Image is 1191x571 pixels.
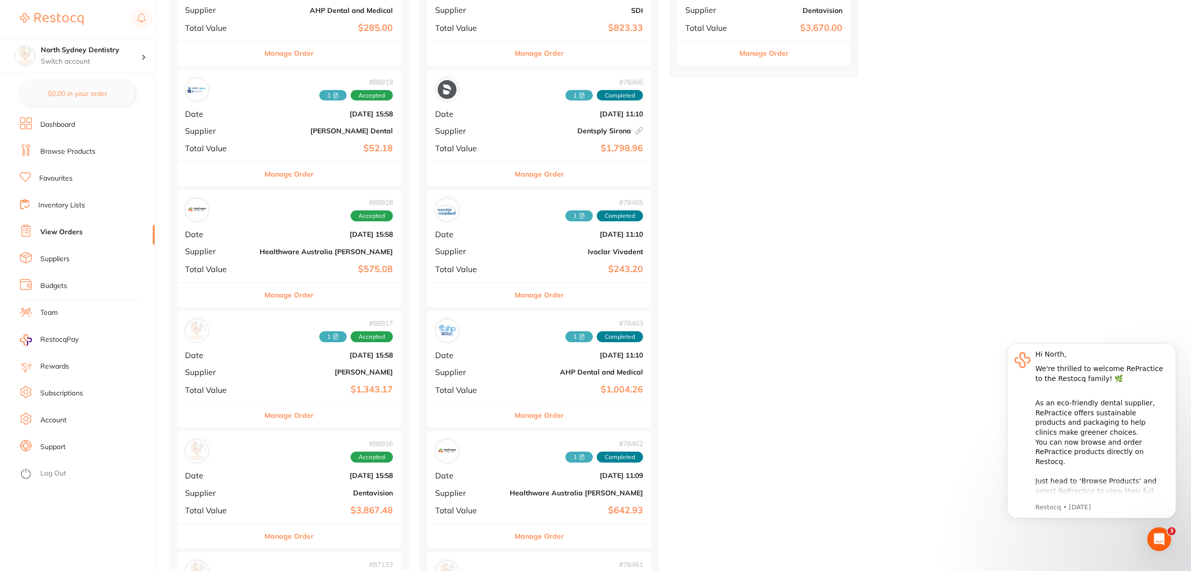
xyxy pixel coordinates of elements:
[510,127,643,135] b: Dentsply Sirona
[185,471,252,480] span: Date
[565,319,643,327] span: # 78463
[40,227,83,237] a: View Orders
[260,489,393,497] b: Dentavision
[265,524,314,548] button: Manage Order
[20,466,152,482] button: Log Out
[260,384,393,395] b: $1,343.17
[510,368,643,376] b: AHP Dental and Medical
[260,23,393,33] b: $285.00
[435,23,502,32] span: Total Value
[1147,527,1171,551] iframe: Intercom live chat
[510,110,643,118] b: [DATE] 11:10
[438,200,457,219] img: Ivoclar Vivadent
[187,321,206,340] img: Henry Schein Halas
[260,143,393,154] b: $52.18
[510,143,643,154] b: $1,798.96
[351,452,393,463] span: Accepted
[435,471,502,480] span: Date
[435,265,502,274] span: Total Value
[20,334,79,346] a: RestocqPay
[739,41,789,65] button: Manage Order
[510,489,643,497] b: Healthware Australia [PERSON_NAME]
[20,7,84,30] a: Restocq Logo
[435,368,502,377] span: Supplier
[510,230,643,238] b: [DATE] 11:10
[515,403,564,427] button: Manage Order
[565,198,643,206] span: # 78465
[743,23,842,33] b: $3,670.00
[515,41,564,65] button: Manage Order
[510,505,643,516] b: $642.93
[185,265,252,274] span: Total Value
[40,120,75,130] a: Dashboard
[685,5,735,14] span: Supplier
[177,190,401,307] div: Healthware Australia Ridley#88918AcceptedDate[DATE] 15:58SupplierHealthware Australia [PERSON_NAM...
[185,109,252,118] span: Date
[185,144,252,153] span: Total Value
[510,472,643,479] b: [DATE] 11:09
[185,247,252,256] span: Supplier
[40,415,67,425] a: Account
[40,469,66,478] a: Log Out
[1168,527,1176,535] span: 3
[185,5,252,14] span: Supplier
[319,319,393,327] span: # 88917
[319,90,347,101] span: Received
[435,230,502,239] span: Date
[20,82,135,105] button: $0.00 in your order
[177,311,401,428] div: Henry Schein Halas#889171 AcceptedDate[DATE] 15:58Supplier[PERSON_NAME]Total Value$1,343.17Manage...
[597,331,643,342] span: Completed
[177,70,401,187] div: Erskine Dental#889191 AcceptedDate[DATE] 15:58Supplier[PERSON_NAME] DentalTotal Value$52.18Manage...
[435,144,502,153] span: Total Value
[438,80,457,99] img: Dentsply Sirona
[20,334,32,346] img: RestocqPay
[515,524,564,548] button: Manage Order
[435,488,502,497] span: Supplier
[351,90,393,101] span: Accepted
[260,230,393,238] b: [DATE] 15:58
[435,247,502,256] span: Supplier
[435,126,502,135] span: Supplier
[40,335,79,345] span: RestocqPay
[177,431,401,548] div: Dentavision#88916AcceptedDate[DATE] 15:58SupplierDentavisionTotal Value$3,867.48Manage Order
[515,283,564,307] button: Manage Order
[351,561,393,569] span: # 87133
[565,331,593,342] span: Received
[185,126,252,135] span: Supplier
[260,505,393,516] b: $3,867.48
[510,248,643,256] b: Ivoclar Vivadent
[351,440,393,448] span: # 88916
[185,351,252,360] span: Date
[40,254,70,264] a: Suppliers
[40,281,67,291] a: Budgets
[319,331,347,342] span: Received
[185,488,252,497] span: Supplier
[510,351,643,359] b: [DATE] 11:10
[39,174,73,184] a: Favourites
[435,5,502,14] span: Supplier
[515,162,564,186] button: Manage Order
[40,362,69,372] a: Rewards
[265,41,314,65] button: Manage Order
[438,321,457,340] img: AHP Dental and Medical
[40,388,83,398] a: Subscriptions
[351,198,393,206] span: # 88918
[187,442,206,461] img: Dentavision
[260,127,393,135] b: [PERSON_NAME] Dental
[185,230,252,239] span: Date
[185,385,252,394] span: Total Value
[260,368,393,376] b: [PERSON_NAME]
[435,351,502,360] span: Date
[260,472,393,479] b: [DATE] 15:58
[41,57,141,67] p: Switch account
[435,109,502,118] span: Date
[15,46,35,66] img: North Sydney Dentistry
[565,452,593,463] span: Received
[319,78,393,86] span: # 88919
[260,351,393,359] b: [DATE] 15:58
